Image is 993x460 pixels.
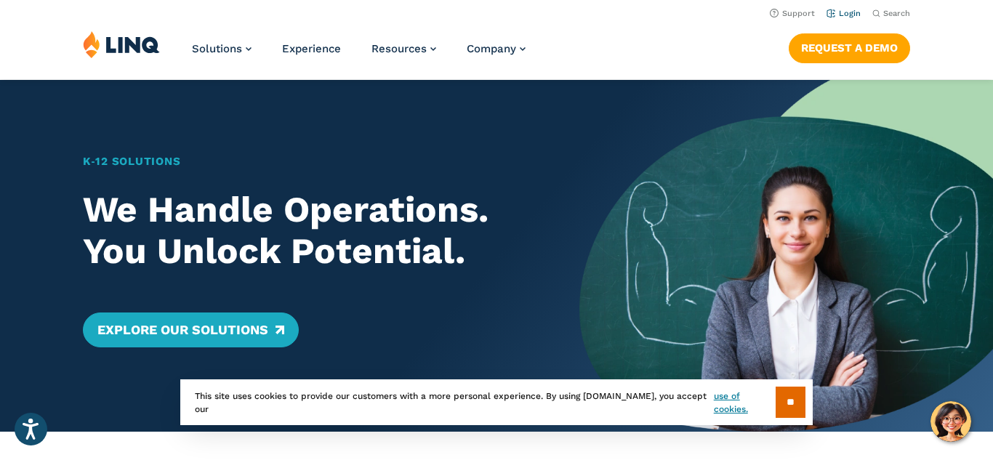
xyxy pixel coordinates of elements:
span: Solutions [192,42,242,55]
span: Company [467,42,516,55]
a: Solutions [192,42,252,55]
h2: We Handle Operations. You Unlock Potential. [83,189,539,271]
h1: K‑12 Solutions [83,153,539,170]
a: Explore Our Solutions [83,312,299,347]
a: Support [770,9,815,18]
a: Experience [282,42,341,55]
img: Home Banner [579,80,993,432]
img: LINQ | K‑12 Software [83,31,160,58]
span: Resources [371,42,427,55]
nav: Button Navigation [789,31,910,62]
a: Login [827,9,861,18]
span: Search [883,9,910,18]
a: use of cookies. [714,390,776,416]
button: Open Search Bar [872,8,910,19]
a: Company [467,42,526,55]
div: This site uses cookies to provide our customers with a more personal experience. By using [DOMAIN... [180,379,813,425]
a: Request a Demo [789,33,910,62]
a: Resources [371,42,436,55]
nav: Primary Navigation [192,31,526,78]
button: Hello, have a question? Let’s chat. [930,401,971,442]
